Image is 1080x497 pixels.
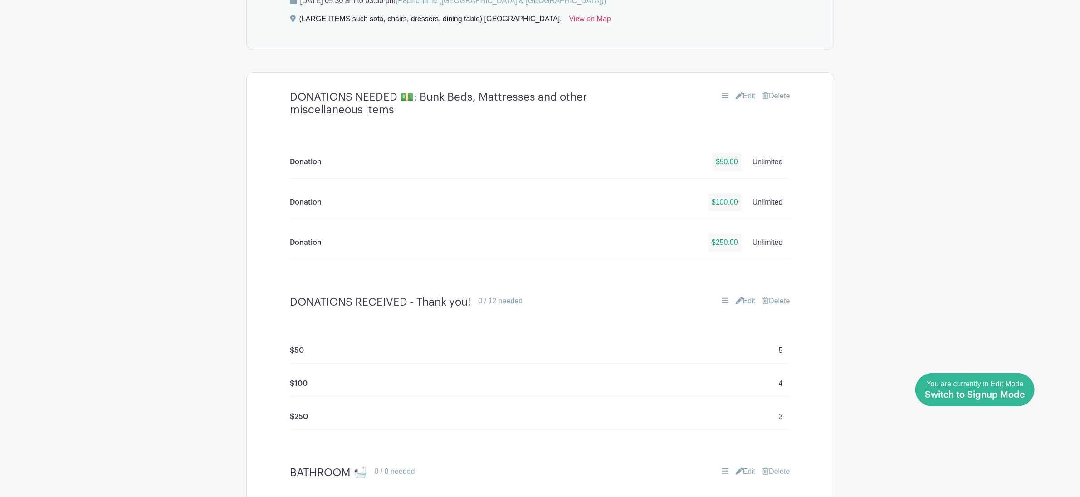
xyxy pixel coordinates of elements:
[779,345,783,356] p: 5
[753,237,783,248] p: Unlimited
[290,237,322,248] p: Donation
[762,91,790,102] a: Delete
[290,466,367,479] h4: BATHROOM 🛀🏻
[290,345,304,356] p: $50
[925,380,1025,399] span: You are currently in Edit Mode
[290,411,308,422] p: $250
[299,14,562,28] div: (LARGE ITEMS such sofa, chairs, dressers, dining table) [GEOGRAPHIC_DATA],
[915,373,1035,406] a: You are currently in Edit Mode Switch to Signup Mode
[736,466,756,477] a: Edit
[753,197,783,208] p: Unlimited
[753,156,783,167] p: Unlimited
[290,197,322,208] p: Donation
[708,193,742,211] p: $100.00
[375,466,415,477] div: 0 / 8 needed
[290,91,616,117] h4: DONATIONS NEEDED 💵: Bunk Beds, Mattresses and other miscellaneous items
[779,411,783,422] p: 3
[479,296,523,307] div: 0 / 12 needed
[708,234,742,252] p: $250.00
[712,153,742,171] p: $50.00
[925,390,1025,400] span: Switch to Signup Mode
[290,156,322,167] p: Donation
[779,378,783,389] p: 4
[736,296,756,307] a: Edit
[736,91,756,102] a: Edit
[762,466,790,477] a: Delete
[569,14,611,28] a: View on Map
[762,296,790,307] a: Delete
[290,378,308,389] p: $100
[290,296,471,309] h4: DONATIONS RECEIVED - Thank you!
